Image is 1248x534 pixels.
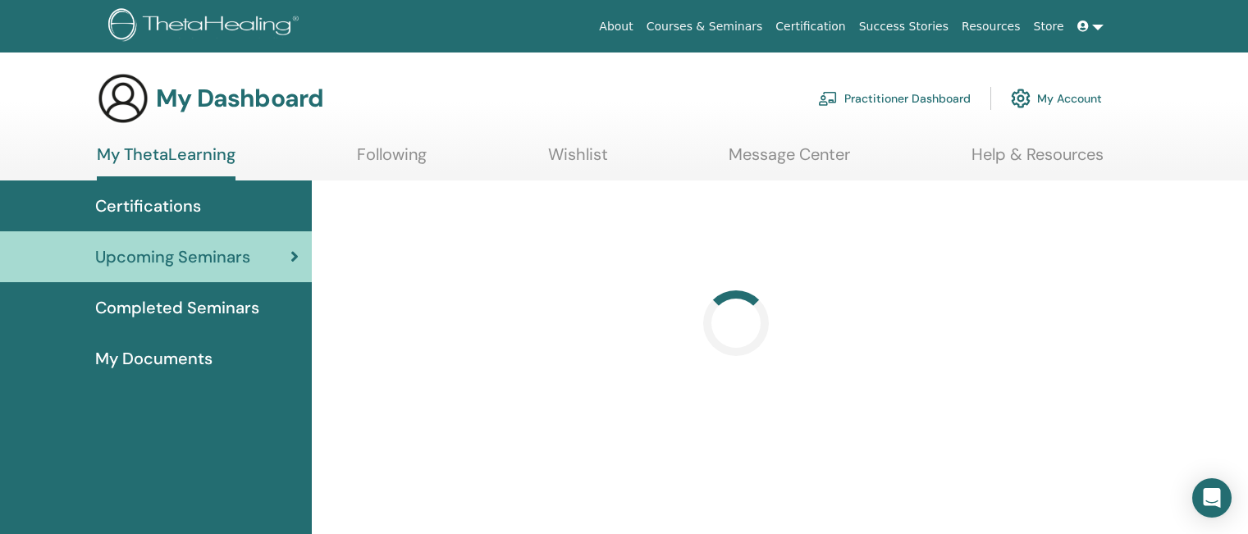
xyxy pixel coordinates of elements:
span: Upcoming Seminars [95,244,250,269]
span: My Documents [95,346,213,371]
img: chalkboard-teacher.svg [818,91,838,106]
a: Store [1027,11,1071,42]
div: Open Intercom Messenger [1192,478,1232,518]
a: Help & Resources [971,144,1104,176]
a: Message Center [729,144,850,176]
a: My Account [1011,80,1102,116]
img: generic-user-icon.jpg [97,72,149,125]
a: Success Stories [853,11,955,42]
a: Resources [955,11,1027,42]
a: Courses & Seminars [640,11,770,42]
a: Wishlist [548,144,608,176]
img: logo.png [108,8,304,45]
img: cog.svg [1011,84,1031,112]
a: Following [357,144,427,176]
a: Certification [769,11,852,42]
span: Completed Seminars [95,295,259,320]
h3: My Dashboard [156,84,323,113]
a: My ThetaLearning [97,144,235,180]
a: About [592,11,639,42]
a: Practitioner Dashboard [818,80,971,116]
span: Certifications [95,194,201,218]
